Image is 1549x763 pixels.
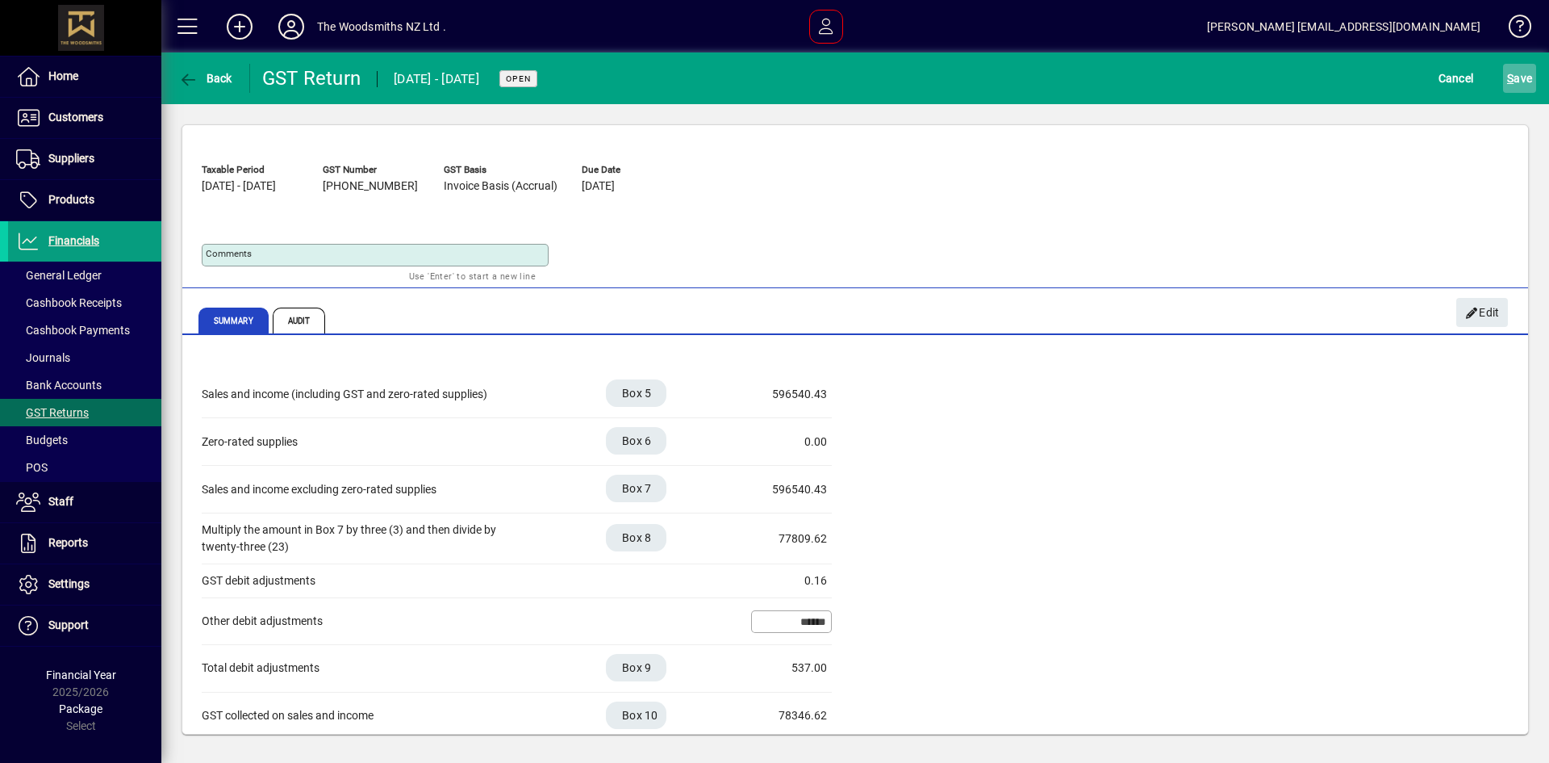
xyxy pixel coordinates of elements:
span: Due Date [582,165,678,175]
span: Financials [48,234,99,247]
a: Budgets [8,426,161,454]
button: Back [174,64,236,93]
span: S [1507,72,1514,85]
button: Save [1503,64,1536,93]
span: Edit [1465,300,1500,326]
div: Multiply the amount in Box 7 by three (3) and then divide by twenty-three (23) [202,522,524,555]
span: Box 6 [622,433,651,449]
span: Home [48,69,78,82]
a: Knowledge Base [1497,3,1529,56]
span: General Ledger [16,269,102,282]
span: Staff [48,495,73,508]
span: GST Basis [444,165,557,175]
span: Box 5 [622,385,651,401]
div: GST debit adjustments [202,572,524,589]
div: Sales and income excluding zero-rated supplies [202,481,524,498]
a: GST Returns [8,399,161,426]
div: 0.00 [746,434,827,451]
div: 77809.62 [746,530,827,547]
span: [PHONE_NUMBER] [323,180,418,193]
button: Edit [1456,298,1508,327]
span: Reports [48,536,88,549]
span: POS [16,461,48,474]
a: Support [8,606,161,646]
mat-label: Comments [206,248,252,259]
span: [DATE] [582,180,615,193]
span: Taxable Period [202,165,299,175]
span: GST Returns [16,406,89,419]
span: Audit [273,308,326,333]
span: Suppliers [48,152,94,165]
button: Add [214,12,265,41]
div: Total debit adjustments [202,660,524,677]
div: Sales and income (including GST and zero-rated supplies) [202,386,524,403]
div: 537.00 [746,660,827,677]
div: 78346.62 [746,707,827,724]
span: Summary [198,308,269,333]
span: Bank Accounts [16,379,102,392]
a: Customers [8,98,161,138]
a: Home [8,57,161,97]
div: The Woodsmiths NZ Ltd . [317,14,446,40]
div: 596540.43 [746,386,827,403]
div: 0.16 [746,572,827,589]
div: Zero-rated supplies [202,434,524,451]
span: Budgets [16,434,68,446]
a: Settings [8,564,161,605]
span: Box 10 [622,707,658,723]
span: Open [506,73,531,84]
div: GST Return [262,65,361,91]
a: General Ledger [8,262,161,289]
span: GST Number [323,165,420,175]
span: Financial Year [46,669,116,681]
div: 596540.43 [746,481,827,498]
span: Products [48,193,94,206]
app-page-header-button: Back [161,64,250,93]
div: GST collected on sales and income [202,707,524,724]
span: [DATE] - [DATE] [202,180,276,193]
span: Back [178,72,232,85]
a: Reports [8,523,161,564]
span: Box 9 [622,660,651,676]
div: [DATE] - [DATE] [394,66,479,92]
button: Profile [265,12,317,41]
mat-hint: Use 'Enter' to start a new line [409,266,536,285]
span: Package [59,702,102,715]
span: Settings [48,577,90,590]
div: [PERSON_NAME] [EMAIL_ADDRESS][DOMAIN_NAME] [1207,14,1480,40]
a: Suppliers [8,139,161,179]
span: Cashbook Receipts [16,296,122,309]
button: Cancel [1434,64,1478,93]
a: Products [8,180,161,220]
a: POS [8,454,161,481]
span: Cashbook Payments [16,324,130,337]
a: Cashbook Receipts [8,289,161,317]
span: Support [48,618,89,631]
a: Bank Accounts [8,371,161,399]
a: Staff [8,482,161,522]
a: Journals [8,344,161,371]
span: Customers [48,111,103,124]
span: Cancel [1438,65,1474,91]
span: Box 7 [622,480,651,497]
a: Cashbook Payments [8,317,161,344]
span: Box 8 [622,530,651,546]
div: Other debit adjustments [202,613,524,630]
span: ave [1507,65,1532,91]
span: Invoice Basis (Accrual) [444,180,557,193]
span: Journals [16,351,70,364]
